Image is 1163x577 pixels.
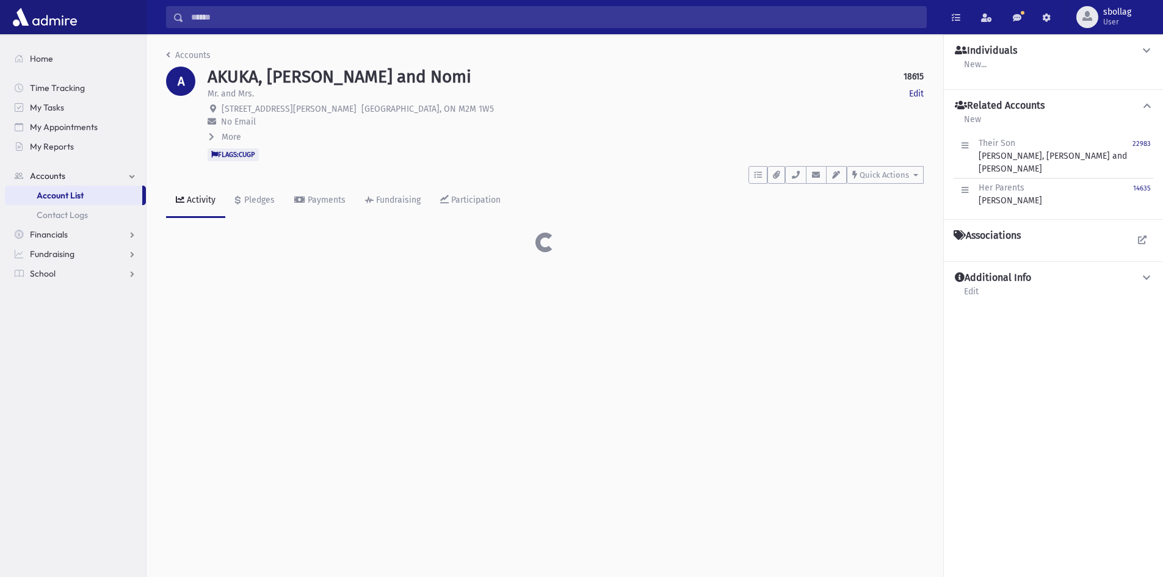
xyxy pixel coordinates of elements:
[30,170,65,181] span: Accounts
[208,87,254,100] p: Mr. and Mrs.
[954,272,1153,285] button: Additional Info
[5,244,146,264] a: Fundraising
[860,170,909,180] span: Quick Actions
[37,209,88,220] span: Contact Logs
[1103,17,1131,27] span: User
[37,190,84,201] span: Account List
[184,6,926,28] input: Search
[355,184,430,218] a: Fundraising
[979,183,1024,193] span: Her Parents
[954,100,1153,112] button: Related Accounts
[284,184,355,218] a: Payments
[1132,140,1151,148] small: 22983
[208,67,471,87] h1: AKUKA, [PERSON_NAME] and Nomi
[30,122,98,132] span: My Appointments
[979,181,1042,207] div: [PERSON_NAME]
[5,98,146,117] a: My Tasks
[30,268,56,279] span: School
[955,45,1017,57] h4: Individuals
[954,230,1021,242] h4: Associations
[5,264,146,283] a: School
[430,184,510,218] a: Participation
[166,184,225,218] a: Activity
[5,225,146,244] a: Financials
[963,285,979,307] a: Edit
[225,184,284,218] a: Pledges
[166,67,195,96] div: A
[904,70,924,83] strong: 18615
[30,141,74,152] span: My Reports
[979,137,1132,175] div: [PERSON_NAME], [PERSON_NAME] and [PERSON_NAME]
[30,53,53,64] span: Home
[5,117,146,137] a: My Appointments
[221,117,256,127] span: No Email
[909,87,924,100] a: Edit
[5,137,146,156] a: My Reports
[449,195,501,205] div: Participation
[847,166,924,184] button: Quick Actions
[222,132,241,142] span: More
[208,131,242,143] button: More
[242,195,275,205] div: Pledges
[166,49,211,67] nav: breadcrumb
[1103,7,1131,17] span: sbollag
[361,104,494,114] span: [GEOGRAPHIC_DATA], ON M2M 1W5
[5,205,146,225] a: Contact Logs
[5,49,146,68] a: Home
[1133,184,1151,192] small: 14635
[5,166,146,186] a: Accounts
[1132,137,1151,175] a: 22983
[963,57,987,79] a: New...
[208,148,259,161] span: FLAGS:CUGP
[5,186,142,205] a: Account List
[305,195,346,205] div: Payments
[979,138,1015,148] span: Their Son
[184,195,216,205] div: Activity
[10,5,80,29] img: AdmirePro
[963,112,982,134] a: New
[222,104,357,114] span: [STREET_ADDRESS][PERSON_NAME]
[954,45,1153,57] button: Individuals
[955,100,1045,112] h4: Related Accounts
[374,195,421,205] div: Fundraising
[166,50,211,60] a: Accounts
[30,249,74,259] span: Fundraising
[955,272,1031,285] h4: Additional Info
[1133,181,1151,207] a: 14635
[30,102,64,113] span: My Tasks
[5,78,146,98] a: Time Tracking
[30,82,85,93] span: Time Tracking
[30,229,68,240] span: Financials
